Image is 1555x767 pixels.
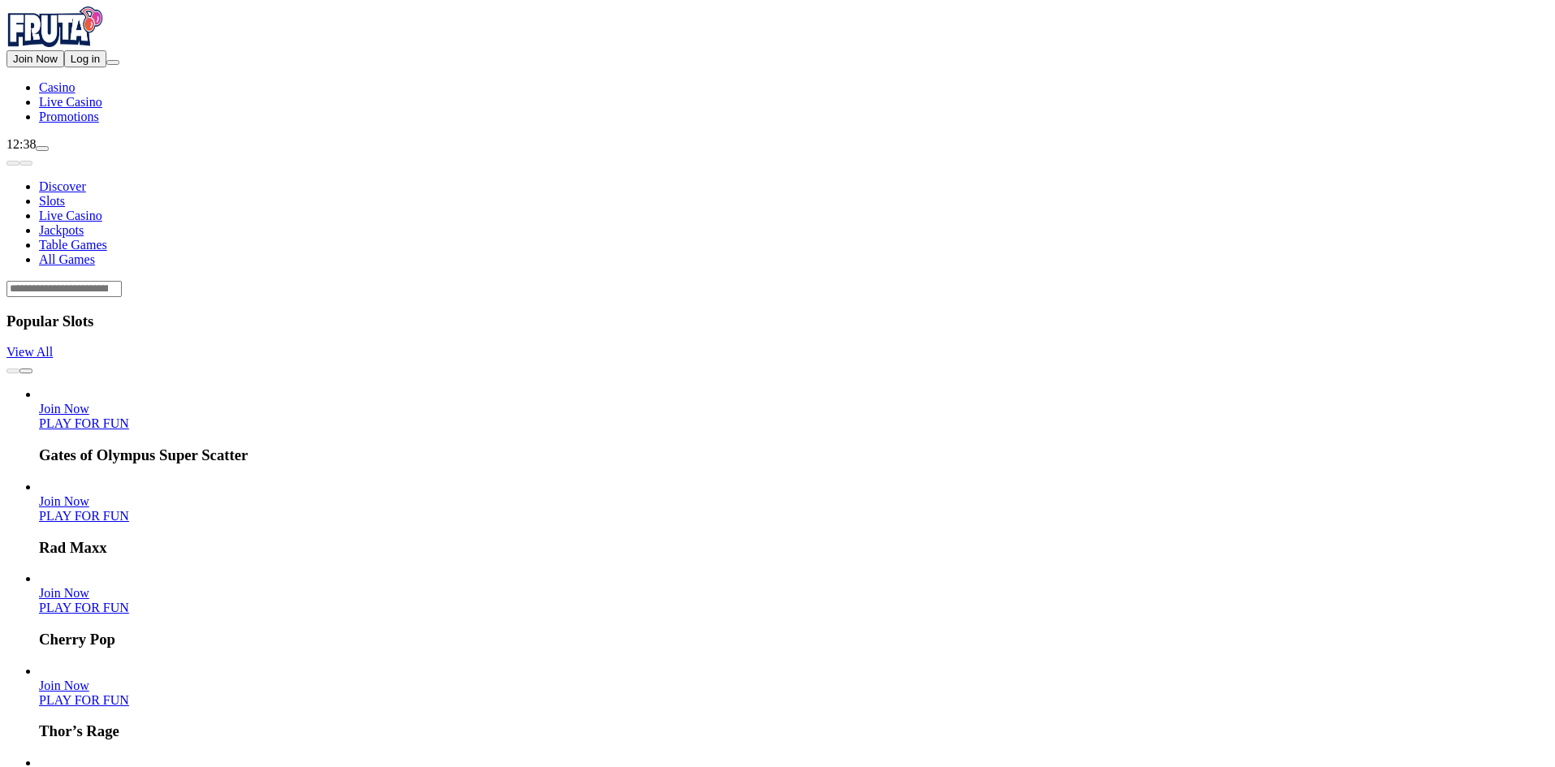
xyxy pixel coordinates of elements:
a: Gates of Olympus Super Scatter [39,416,129,430]
span: Log in [71,53,100,65]
a: Thor’s Rage [39,693,129,707]
img: Fruta [6,6,104,47]
a: Promotions [39,110,99,123]
a: Rad Maxx [39,494,89,508]
article: Gates of Olympus Super Scatter [39,387,1549,464]
a: Live Casino [39,209,102,222]
a: Gates of Olympus Super Scatter [39,402,89,416]
h3: Cherry Pop [39,631,1549,649]
a: Table Games [39,238,107,252]
a: Fruta [6,36,104,50]
a: Discover [39,179,86,193]
nav: Main menu [6,80,1549,124]
span: Join Now [39,586,89,600]
a: Slots [39,194,65,208]
a: Jackpots [39,223,84,237]
button: Log in [64,50,106,67]
a: Live Casino [39,95,102,109]
button: next slide [19,368,32,373]
button: next slide [19,161,32,166]
button: menu [106,60,119,65]
nav: Lobby [6,152,1549,267]
a: Casino [39,80,75,94]
button: live-chat [36,146,49,151]
span: Join Now [39,402,89,416]
article: Cherry Pop [39,571,1549,649]
article: Thor’s Rage [39,664,1549,741]
span: 12:38 [6,137,36,151]
h3: Rad Maxx [39,539,1549,557]
span: Join Now [13,53,58,65]
a: Thor’s Rage [39,679,89,692]
h3: Gates of Olympus Super Scatter [39,446,1549,464]
h3: Popular Slots [6,312,1549,330]
a: All Games [39,252,95,266]
span: Join Now [39,679,89,692]
button: Join Now [6,50,64,67]
a: View All [6,345,53,359]
a: Rad Maxx [39,509,129,523]
h3: Thor’s Rage [39,722,1549,740]
input: Search [6,281,122,297]
button: prev slide [6,161,19,166]
article: Rad Maxx [39,480,1549,557]
nav: Primary [6,6,1549,124]
button: prev slide [6,368,19,373]
span: Join Now [39,494,89,508]
header: Lobby [6,152,1549,297]
a: Cherry Pop [39,601,129,614]
a: Cherry Pop [39,586,89,600]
